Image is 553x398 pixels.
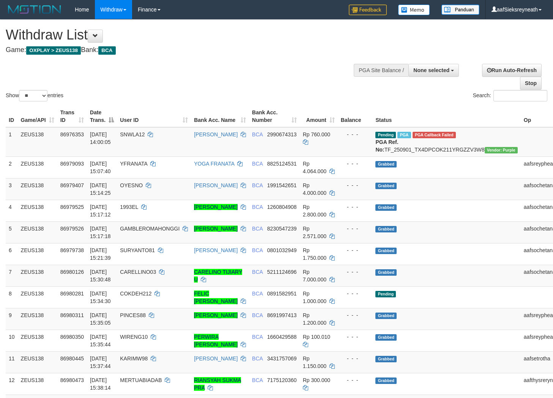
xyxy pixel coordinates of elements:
[341,182,370,189] div: - - -
[60,291,84,297] span: 86980281
[267,377,297,383] span: Copy 7175120360 to clipboard
[6,156,18,178] td: 2
[267,355,297,362] span: Copy 3431757069 to clipboard
[6,27,361,43] h1: Withdraw List
[6,200,18,221] td: 4
[375,269,397,276] span: Grabbed
[252,377,263,383] span: BCA
[120,182,143,188] span: OYESNO
[303,247,326,261] span: Rp 1.750.000
[341,131,370,138] div: - - -
[341,355,370,362] div: - - -
[341,246,370,254] div: - - -
[354,64,408,77] div: PGA Site Balance /
[120,334,148,340] span: WIRENG10
[6,330,18,351] td: 10
[267,182,297,188] span: Copy 1991542651 to clipboard
[493,90,547,101] input: Search:
[6,178,18,200] td: 3
[252,291,263,297] span: BCA
[6,286,18,308] td: 8
[194,247,238,253] a: [PERSON_NAME]
[194,182,238,188] a: [PERSON_NAME]
[60,131,84,137] span: 86976353
[18,286,57,308] td: ZEUS138
[252,312,263,318] span: BCA
[341,290,370,297] div: - - -
[349,5,387,15] img: Feedback.jpg
[60,269,84,275] span: 86980126
[252,161,263,167] span: BCA
[341,268,370,276] div: - - -
[375,248,397,254] span: Grabbed
[267,161,297,167] span: Copy 8825124531 to clipboard
[194,312,238,318] a: [PERSON_NAME]
[6,221,18,243] td: 5
[19,90,47,101] select: Showentries
[194,161,234,167] a: YOGA FRANATA
[372,127,520,157] td: TF_250901_TX4DPCOK211YRGZZV3W8
[90,131,111,145] span: [DATE] 14:00:05
[6,46,361,54] h4: Game: Bank:
[194,269,242,283] a: CARELINO TIJIARY U
[60,226,84,232] span: 86979526
[194,355,238,362] a: [PERSON_NAME]
[372,106,520,127] th: Status
[90,247,111,261] span: [DATE] 15:21:39
[6,243,18,265] td: 6
[267,334,297,340] span: Copy 1660429588 to clipboard
[375,291,396,297] span: Pending
[252,334,263,340] span: BCA
[90,334,111,347] span: [DATE] 15:35:44
[18,221,57,243] td: ZEUS138
[375,132,396,138] span: Pending
[303,182,326,196] span: Rp 4.000.000
[252,226,263,232] span: BCA
[120,355,148,362] span: KARIMW98
[267,247,297,253] span: Copy 0801032949 to clipboard
[6,308,18,330] td: 9
[120,312,146,318] span: PINCES88
[397,132,411,138] span: Marked by aafnoeunsreypich
[194,377,241,391] a: RIANSYAH SUKMA PRA
[303,291,326,304] span: Rp 1.000.000
[375,377,397,384] span: Grabbed
[60,161,84,167] span: 86979093
[90,204,111,218] span: [DATE] 15:17:12
[303,269,326,283] span: Rp 7.000.000
[482,64,542,77] a: Run Auto-Refresh
[120,161,147,167] span: YFRANATA
[90,312,111,326] span: [DATE] 15:35:05
[249,106,300,127] th: Bank Acc. Number: activate to sort column ascending
[267,204,297,210] span: Copy 1260804908 to clipboard
[375,204,397,211] span: Grabbed
[267,269,297,275] span: Copy 5211124696 to clipboard
[6,4,63,15] img: MOTION_logo.png
[117,106,191,127] th: User ID: activate to sort column ascending
[413,67,449,73] span: None selected
[252,131,263,137] span: BCA
[252,247,263,253] span: BCA
[6,127,18,157] td: 1
[252,204,263,210] span: BCA
[18,127,57,157] td: ZEUS138
[375,161,397,167] span: Grabbed
[120,204,138,210] span: 1993EL
[341,333,370,341] div: - - -
[267,291,297,297] span: Copy 0891582951 to clipboard
[341,203,370,211] div: - - -
[18,243,57,265] td: ZEUS138
[375,226,397,232] span: Grabbed
[90,355,111,369] span: [DATE] 15:37:44
[90,291,111,304] span: [DATE] 15:34:30
[57,106,87,127] th: Trans ID: activate to sort column ascending
[341,376,370,384] div: - - -
[300,106,338,127] th: Amount: activate to sort column ascending
[18,373,57,395] td: ZEUS138
[191,106,249,127] th: Bank Acc. Name: activate to sort column ascending
[6,106,18,127] th: ID
[252,355,263,362] span: BCA
[18,178,57,200] td: ZEUS138
[120,247,155,253] span: SURYANTO81
[303,226,326,239] span: Rp 2.571.000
